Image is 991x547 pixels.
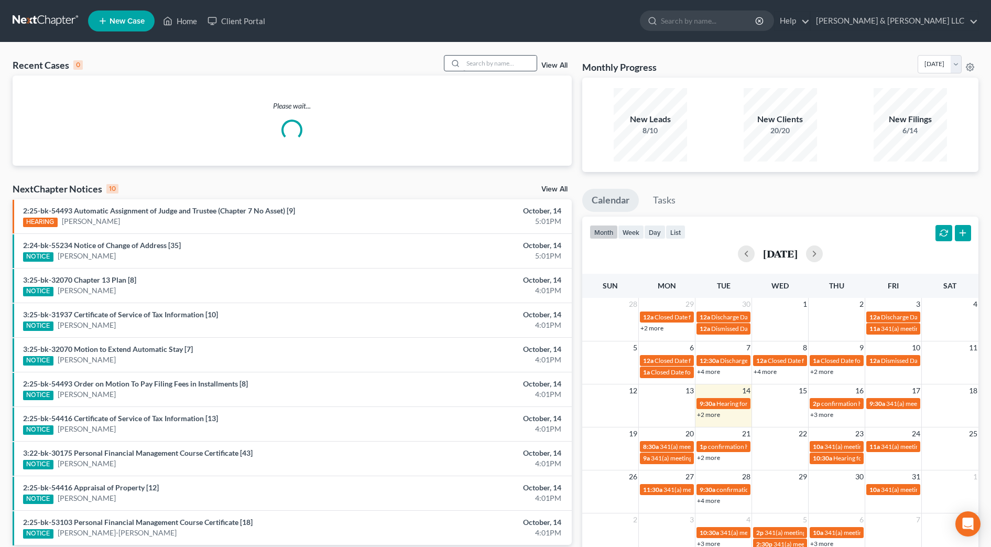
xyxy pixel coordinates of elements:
span: 15 [798,384,808,397]
a: [PERSON_NAME] [58,389,116,400]
span: Fri [888,281,899,290]
span: Tue [717,281,731,290]
span: 7 [745,341,752,354]
span: 31 [911,470,921,483]
div: October, 14 [389,344,561,355]
a: [PERSON_NAME] [58,285,116,296]
span: 10:30a [700,529,719,537]
span: 12a [643,313,654,321]
span: 6 [689,341,695,354]
div: October, 14 [389,413,561,424]
span: 8:30a [643,443,659,451]
span: 18 [968,384,978,397]
span: Closed Date for [GEOGRAPHIC_DATA][PERSON_NAME] [651,368,807,376]
span: 25 [968,427,978,440]
span: 9:30a [869,400,885,407]
span: 2 [858,298,865,310]
span: 5 [632,341,638,354]
span: 12a [700,325,710,333]
span: 29 [798,470,808,483]
span: 5 [802,513,808,526]
span: Wed [771,281,789,290]
span: 8 [802,341,808,354]
span: 1 [802,298,808,310]
div: October, 14 [389,482,561,493]
div: NOTICE [23,425,53,435]
span: Closed Date for [PERSON_NAME] [655,357,747,364]
div: New Leads [614,113,687,125]
div: NOTICE [23,460,53,469]
button: week [618,225,644,239]
span: 10a [869,486,880,494]
button: list [666,225,685,239]
span: 9:30a [700,400,715,407]
span: Dismissed Date for [PERSON_NAME] [881,357,983,364]
div: New Clients [744,113,817,125]
span: 2p [756,529,764,537]
span: 12:30a [700,357,719,364]
span: 341(a) meeting for [PERSON_NAME] [881,325,982,333]
div: 4:01PM [389,528,561,538]
span: 10a [813,529,823,537]
span: 1 [972,470,978,483]
span: 16 [854,384,865,397]
a: 2:25-bk-53103 Personal Financial Management Course Certificate [18] [23,518,253,527]
div: NOTICE [23,391,53,400]
span: 10:30a [813,454,832,462]
span: 6 [858,513,865,526]
a: 2:25-bk-54493 Automatic Assignment of Judge and Trustee (Chapter 7 No Asset) [9] [23,206,295,215]
div: NOTICE [23,252,53,262]
h2: [DATE] [763,248,798,259]
span: 7 [915,513,921,526]
span: 30 [854,470,865,483]
span: 30 [741,298,752,310]
a: [PERSON_NAME] [58,251,116,261]
span: Discharge Date for [PERSON_NAME] [711,313,813,321]
span: 10 [911,341,921,354]
a: 2:25-bk-54416 Certificate of Service of Tax Information [13] [23,414,218,423]
span: 12a [756,357,767,364]
span: 341(a) meeting for [PERSON_NAME] [651,454,752,462]
a: View All [541,186,568,193]
span: Sun [603,281,618,290]
span: 341(a) meeting for [PERSON_NAME] [765,529,866,537]
div: 4:01PM [389,458,561,469]
div: 10 [106,184,118,194]
a: View All [541,62,568,69]
span: 24 [911,427,921,440]
div: 6/14 [874,125,947,136]
div: Open Intercom Messenger [955,511,981,537]
a: 3:22-bk-30175 Personal Financial Management Course Certificate [43] [23,448,253,457]
span: 4 [972,298,978,310]
span: 341(a) meeting for [PERSON_NAME] & [PERSON_NAME] [660,443,816,451]
div: NOTICE [23,321,53,331]
a: +2 more [697,411,720,419]
span: 12a [643,357,654,364]
span: 22 [798,427,808,440]
a: [PERSON_NAME] [58,424,116,434]
span: 29 [684,298,695,310]
input: Search by name... [463,56,537,71]
a: [PERSON_NAME] [58,458,116,469]
span: 12 [628,384,638,397]
span: 12a [700,313,710,321]
span: New Case [110,17,145,25]
button: day [644,225,666,239]
div: 4:01PM [389,320,561,330]
span: 341(a) meeting for [PERSON_NAME] [881,486,982,494]
span: 13 [684,384,695,397]
a: [PERSON_NAME] [58,355,116,365]
span: 3 [915,298,921,310]
a: Tasks [644,189,685,212]
p: Please wait... [13,101,572,111]
a: Home [158,12,202,30]
a: +2 more [810,368,833,376]
span: 1a [643,368,650,376]
span: Sat [943,281,956,290]
span: 2p [813,400,820,407]
div: NextChapter Notices [13,183,118,195]
div: 4:01PM [389,493,561,503]
span: Discharge Date for [PERSON_NAME] [881,313,983,321]
div: October, 14 [389,240,561,251]
span: 9 [858,341,865,354]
